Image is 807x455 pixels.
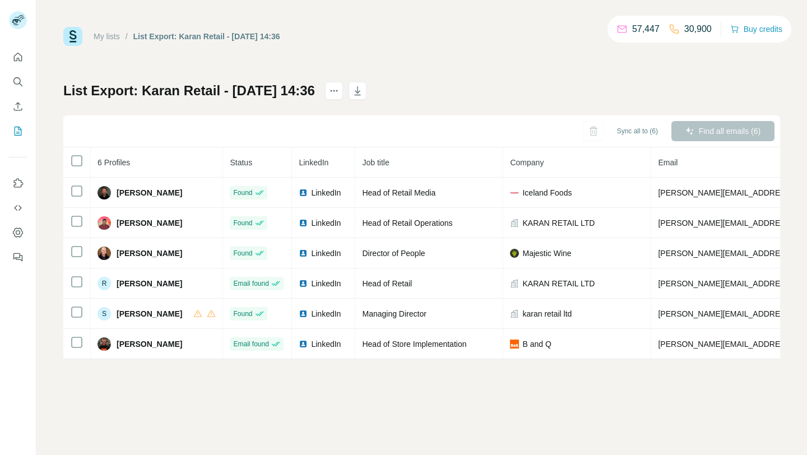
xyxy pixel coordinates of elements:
[362,340,466,349] span: Head of Store Implementation
[233,248,252,258] span: Found
[609,123,666,140] button: Sync all to (6)
[117,338,182,350] span: [PERSON_NAME]
[522,217,595,229] span: KARAN RETAIL LTD
[510,340,519,349] img: company-logo
[311,338,341,350] span: LinkedIn
[98,277,111,290] div: R
[98,216,111,230] img: Avatar
[522,308,572,319] span: karan retail ltd
[233,218,252,228] span: Found
[98,307,111,321] div: S
[522,187,572,198] span: Iceland Foods
[9,222,27,243] button: Dashboard
[9,173,27,193] button: Use Surfe on LinkedIn
[9,47,27,67] button: Quick start
[117,248,182,259] span: [PERSON_NAME]
[325,82,343,100] button: actions
[299,249,308,258] img: LinkedIn logo
[311,278,341,289] span: LinkedIn
[117,187,182,198] span: [PERSON_NAME]
[299,279,308,288] img: LinkedIn logo
[311,308,341,319] span: LinkedIn
[230,158,252,167] span: Status
[362,188,435,197] span: Head of Retail Media
[299,219,308,227] img: LinkedIn logo
[299,340,308,349] img: LinkedIn logo
[311,187,341,198] span: LinkedIn
[233,188,252,198] span: Found
[63,27,82,46] img: Surfe Logo
[510,188,519,197] img: company-logo
[522,338,551,350] span: B and Q
[730,21,782,37] button: Buy credits
[9,96,27,117] button: Enrich CSV
[98,247,111,260] img: Avatar
[117,217,182,229] span: [PERSON_NAME]
[617,126,658,136] span: Sync all to (6)
[9,198,27,218] button: Use Surfe API
[362,309,426,318] span: Managing Director
[233,278,268,289] span: Email found
[522,248,571,259] span: Majestic Wine
[233,339,268,349] span: Email found
[94,32,120,41] a: My lists
[510,249,519,258] img: company-logo
[362,158,389,167] span: Job title
[117,278,182,289] span: [PERSON_NAME]
[362,279,412,288] span: Head of Retail
[299,188,308,197] img: LinkedIn logo
[9,72,27,92] button: Search
[362,219,452,227] span: Head of Retail Operations
[522,278,595,289] span: KARAN RETAIL LTD
[98,158,130,167] span: 6 Profiles
[98,186,111,199] img: Avatar
[362,249,425,258] span: Director of People
[299,309,308,318] img: LinkedIn logo
[311,248,341,259] span: LinkedIn
[9,247,27,267] button: Feedback
[510,158,544,167] span: Company
[299,158,328,167] span: LinkedIn
[133,31,280,42] div: List Export: Karan Retail - [DATE] 14:36
[311,217,341,229] span: LinkedIn
[233,309,252,319] span: Found
[658,158,678,167] span: Email
[126,31,128,42] li: /
[632,22,660,36] p: 57,447
[684,22,712,36] p: 30,900
[9,121,27,141] button: My lists
[63,82,315,100] h1: List Export: Karan Retail - [DATE] 14:36
[98,337,111,351] img: Avatar
[117,308,182,319] span: [PERSON_NAME]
